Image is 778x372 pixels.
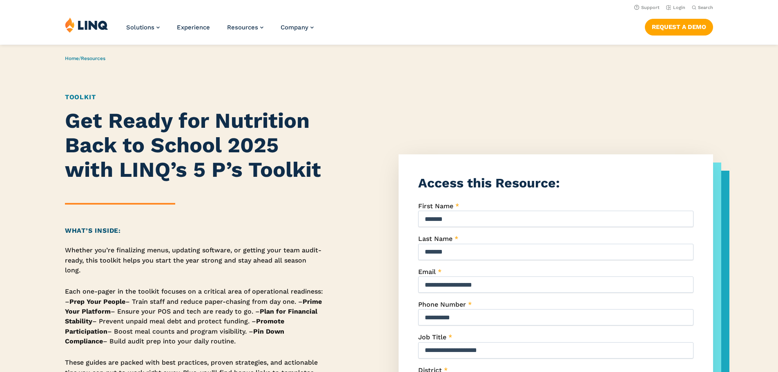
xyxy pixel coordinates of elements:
[65,245,324,275] p: Whether you’re finalizing menus, updating software, or getting your team audit-ready, this toolki...
[418,202,453,210] span: First Name
[65,327,284,345] strong: Pin Down Compliance
[645,19,713,35] a: Request a Demo
[281,24,308,31] span: Company
[418,268,436,276] span: Email
[281,24,314,31] a: Company
[634,5,660,10] a: Support
[698,5,713,10] span: Search
[65,287,324,346] p: Each one-pager in the toolkit focuses on a critical area of operational readiness: – – Train staf...
[126,24,160,31] a: Solutions
[65,317,284,335] strong: Promote Participation
[645,17,713,35] nav: Button Navigation
[65,56,79,61] a: Home
[418,333,446,341] span: Job Title
[692,4,713,11] button: Open Search Bar
[65,307,317,325] strong: Plan for Financial Stability
[65,56,105,61] span: /
[65,93,96,101] a: Toolkit
[126,17,314,44] nav: Primary Navigation
[227,24,258,31] span: Resources
[177,24,210,31] a: Experience
[227,24,263,31] a: Resources
[65,226,324,236] h2: What’s Inside:
[69,298,125,305] strong: Prep Your People
[81,56,105,61] a: Resources
[65,108,321,182] strong: Get Ready for Nutrition Back to School 2025 with LINQ’s 5 P’s Toolkit
[666,5,685,10] a: Login
[65,17,108,33] img: LINQ | K‑12 Software
[418,301,466,308] span: Phone Number
[65,298,322,315] strong: Prime Your Platform
[126,24,154,31] span: Solutions
[418,235,453,243] span: Last Name
[418,174,693,192] h3: Access this Resource:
